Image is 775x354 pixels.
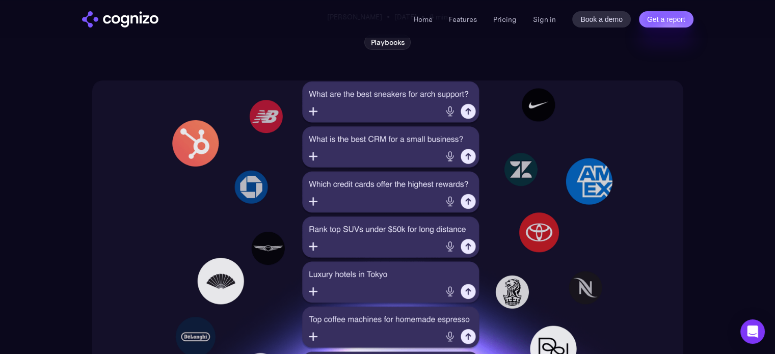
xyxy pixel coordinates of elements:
a: Pricing [493,15,517,24]
img: cognizo logo [82,11,158,28]
a: Get a report [639,11,693,28]
a: Book a demo [572,11,631,28]
a: Features [449,15,477,24]
a: home [82,11,158,28]
div: Open Intercom Messenger [740,319,765,344]
div: Playbooks [371,38,405,46]
a: Sign in [533,13,556,25]
a: Home [414,15,433,24]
